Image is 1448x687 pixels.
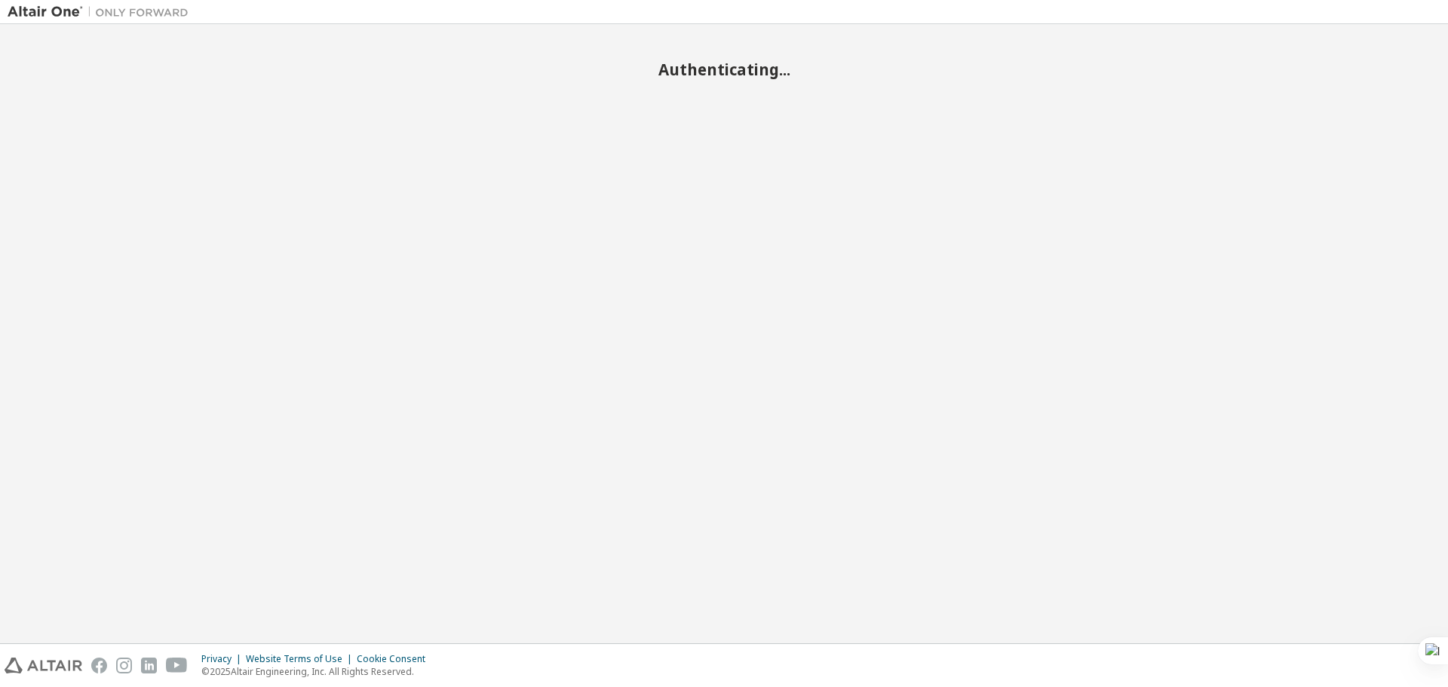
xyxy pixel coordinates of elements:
[91,658,107,673] img: facebook.svg
[8,5,196,20] img: Altair One
[5,658,82,673] img: altair_logo.svg
[166,658,188,673] img: youtube.svg
[141,658,157,673] img: linkedin.svg
[246,653,357,665] div: Website Terms of Use
[116,658,132,673] img: instagram.svg
[201,653,246,665] div: Privacy
[201,665,434,678] p: © 2025 Altair Engineering, Inc. All Rights Reserved.
[8,60,1440,79] h2: Authenticating...
[357,653,434,665] div: Cookie Consent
